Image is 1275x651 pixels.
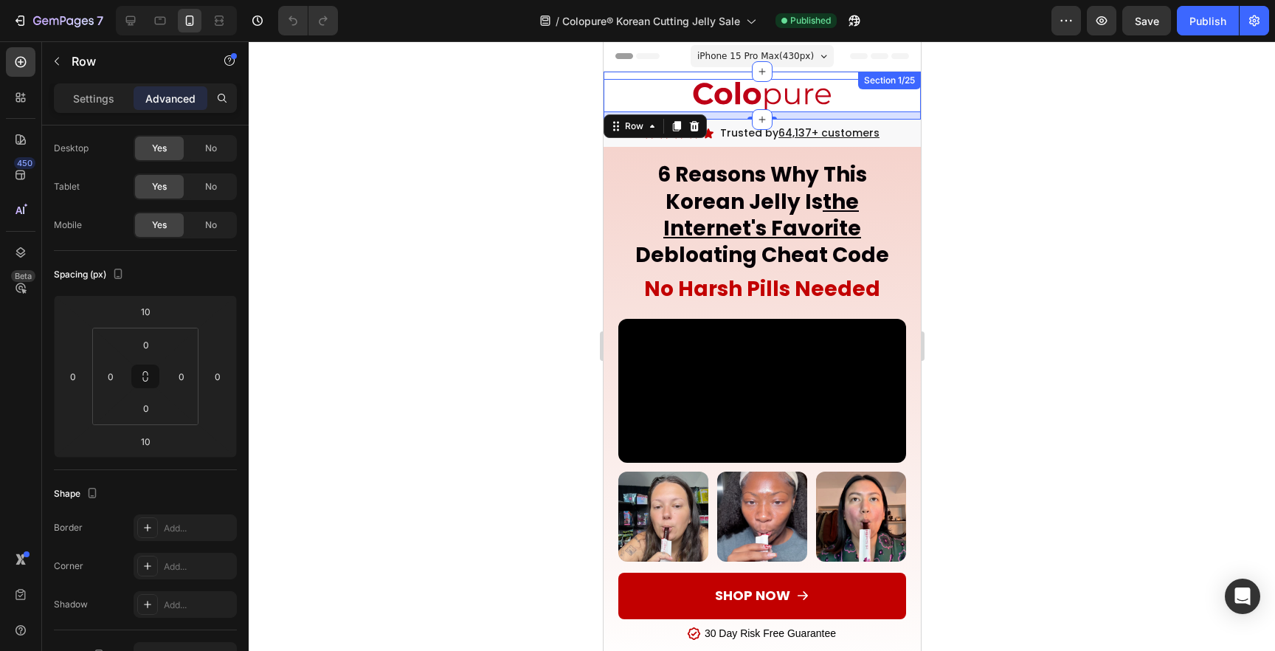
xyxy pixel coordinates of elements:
[54,559,83,573] div: Corner
[1177,6,1239,35] button: Publish
[54,598,88,611] div: Shadow
[131,430,160,452] input: 10
[54,218,82,232] div: Mobile
[164,522,233,535] div: Add...
[1135,15,1159,27] span: Save
[152,180,167,193] span: Yes
[562,13,740,29] span: Colopure® Korean Cutting Jelly Sale
[205,142,217,155] span: No
[556,13,559,29] span: /
[170,365,193,387] input: 0px
[54,265,127,285] div: Spacing (px)
[152,218,167,232] span: Yes
[145,91,196,106] p: Advanced
[14,157,35,169] div: 450
[97,12,103,30] p: 7
[131,397,161,419] input: 0px
[205,218,217,232] span: No
[278,6,338,35] div: Undo/Redo
[164,560,233,573] div: Add...
[73,91,114,106] p: Settings
[54,484,101,504] div: Shape
[207,365,229,387] input: 0
[1225,579,1260,614] div: Open Intercom Messenger
[54,142,89,155] div: Desktop
[131,300,160,323] input: 10
[11,270,35,282] div: Beta
[205,180,217,193] span: No
[152,142,167,155] span: Yes
[131,334,161,356] input: 0px
[62,365,84,387] input: 0
[54,180,80,193] div: Tablet
[164,599,233,612] div: Add...
[72,52,197,70] p: Row
[1189,13,1226,29] div: Publish
[1122,6,1171,35] button: Save
[6,6,110,35] button: 7
[54,521,83,534] div: Border
[790,14,831,27] span: Published
[100,365,122,387] input: 0px
[604,41,921,651] iframe: Design area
